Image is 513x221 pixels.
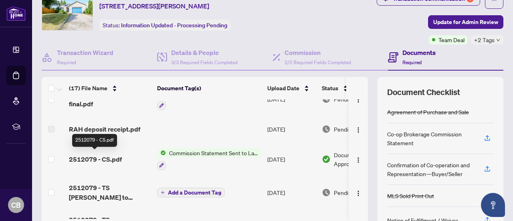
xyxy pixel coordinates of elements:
[66,77,154,99] th: (17) File Name
[57,59,76,65] span: Required
[99,1,209,11] span: [STREET_ADDRESS][PERSON_NAME]
[267,84,299,93] span: Upload Date
[264,116,319,142] td: [DATE]
[387,160,475,178] div: Confirmation of Co-operation and Representation—Buyer/Seller
[319,77,387,99] th: Status
[322,125,331,134] img: Document Status
[168,190,221,195] span: Add a Document Tag
[355,97,362,103] img: Logo
[428,15,503,29] button: Update for Admin Review
[322,188,331,197] img: Document Status
[57,48,113,57] h4: Transaction Wizard
[171,59,238,65] span: 3/3 Required Fields Completed
[355,157,362,163] img: Logo
[6,6,26,21] img: logo
[157,148,261,170] button: Status IconCommission Statement Sent to Lawyer
[334,188,374,197] span: Pending Review
[121,22,227,29] span: Information Updated - Processing Pending
[402,48,436,57] h4: Documents
[438,35,465,44] span: Team Deal
[387,107,469,116] div: Agreement of Purchase and Sale
[352,153,365,166] button: Logo
[166,148,261,157] span: Commission Statement Sent to Lawyer
[355,127,362,133] img: Logo
[264,176,319,209] td: [DATE]
[11,199,21,211] span: CB
[352,123,365,136] button: Logo
[322,84,338,93] span: Status
[352,186,365,199] button: Logo
[69,154,122,164] span: 2512079 - CS.pdf
[496,38,500,42] span: down
[387,87,460,98] span: Document Checklist
[99,20,230,30] div: Status:
[285,48,351,57] h4: Commission
[285,59,351,65] span: 2/2 Required Fields Completed
[334,150,384,168] span: Document Approved
[264,142,319,176] td: [DATE]
[355,190,362,197] img: Logo
[474,35,495,45] span: +2 Tags
[402,59,422,65] span: Required
[69,183,151,202] span: 2512079 - TS [PERSON_NAME] to review.pdf
[154,77,264,99] th: Document Tag(s)
[171,48,238,57] h4: Details & People
[481,193,505,217] button: Open asap
[72,134,117,147] div: 2512079 - CS.pdf
[433,16,498,28] span: Update for Admin Review
[69,84,107,93] span: (17) File Name
[387,191,434,200] div: MLS Sold Print Out
[69,124,140,134] span: RAH deposit receipt.pdf
[322,155,331,164] img: Document Status
[157,188,225,197] button: Add a Document Tag
[161,191,165,195] span: plus
[157,148,166,157] img: Status Icon
[387,130,475,147] div: Co-op Brokerage Commission Statement
[264,77,319,99] th: Upload Date
[334,125,374,134] span: Pending Review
